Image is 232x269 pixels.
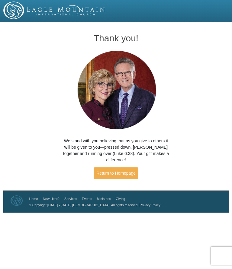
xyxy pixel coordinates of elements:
a: Return to Homepage [94,167,138,179]
img: Eagle Mountain International Church [11,195,23,206]
img: Pastors George and Terri Pearsons [72,49,161,132]
img: EMIC [3,2,105,19]
a: Ministries [97,197,111,201]
a: © Copyright [DATE] - [DATE] [DEMOGRAPHIC_DATA]. All rights reserved. [29,203,139,207]
p: | [27,202,160,208]
a: Privacy Policy [140,203,160,207]
a: Giving [116,197,125,201]
p: We stand with you believing that as you give to others it will be given to you—pressed down, [PER... [61,138,171,163]
h1: Thank you! [61,33,171,43]
a: Services [64,197,77,201]
a: Events [82,197,92,201]
a: New Here? [43,197,60,201]
a: Home [29,197,38,201]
